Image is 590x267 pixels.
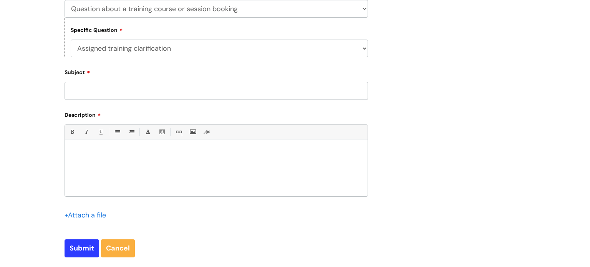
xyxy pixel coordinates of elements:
label: Description [65,109,368,118]
a: Back Color [157,127,167,137]
a: 1. Ordered List (Ctrl-Shift-8) [126,127,136,137]
a: Cancel [101,239,135,257]
a: Link [174,127,183,137]
a: Underline(Ctrl-U) [96,127,105,137]
div: Attach a file [65,209,111,221]
a: Font Color [143,127,152,137]
a: Remove formatting (Ctrl-\) [202,127,212,137]
a: Insert Image... [188,127,197,137]
a: • Unordered List (Ctrl-Shift-7) [112,127,122,137]
a: Bold (Ctrl-B) [67,127,77,137]
a: Italic (Ctrl-I) [81,127,91,137]
label: Subject [65,66,368,76]
label: Specific Question [71,26,123,33]
input: Submit [65,239,99,257]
